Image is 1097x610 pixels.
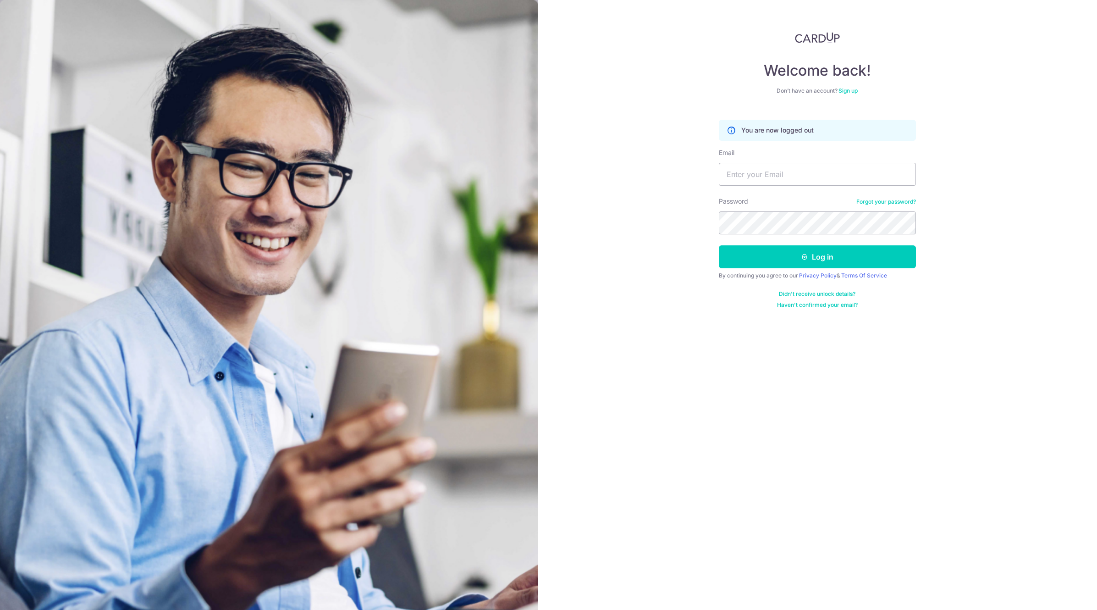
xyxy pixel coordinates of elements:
a: Didn't receive unlock details? [779,290,855,298]
h4: Welcome back! [719,61,916,80]
a: Terms Of Service [841,272,887,279]
div: By continuing you agree to our & [719,272,916,279]
a: Forgot your password? [856,198,916,205]
p: You are now logged out [741,126,814,135]
img: CardUp Logo [795,32,840,43]
a: Haven't confirmed your email? [777,301,858,309]
a: Privacy Policy [799,272,837,279]
input: Enter your Email [719,163,916,186]
div: Don’t have an account? [719,87,916,94]
a: Sign up [838,87,858,94]
label: Email [719,148,734,157]
button: Log in [719,245,916,268]
label: Password [719,197,748,206]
